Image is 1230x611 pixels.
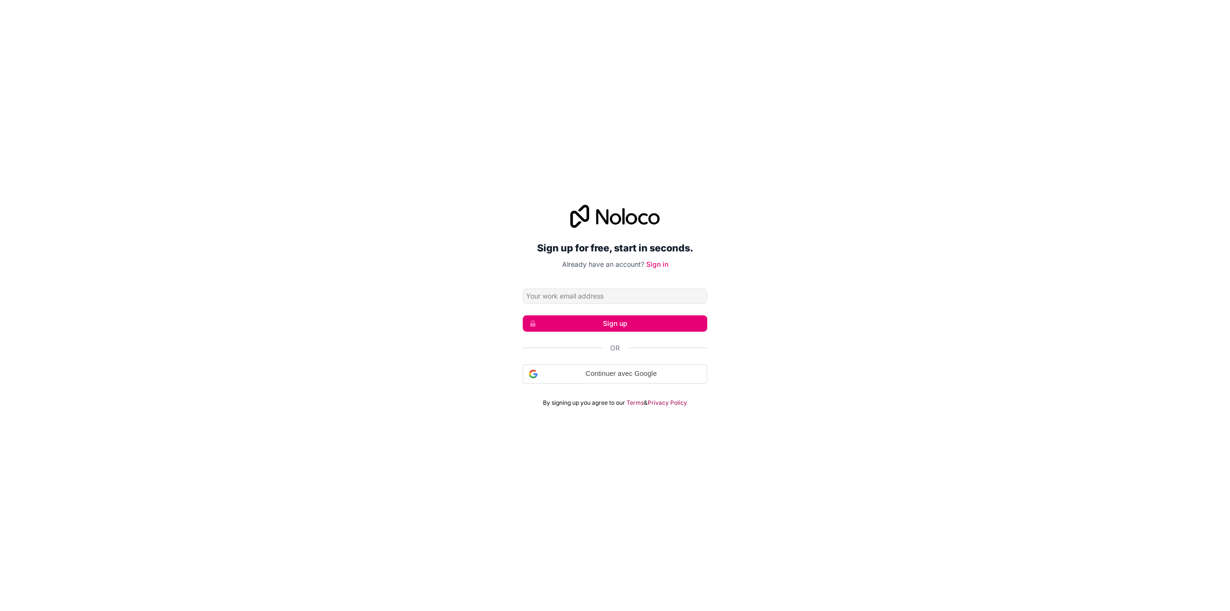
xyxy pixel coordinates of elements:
a: Terms [627,399,644,407]
span: By signing up you agree to our [543,399,625,407]
span: Or [610,343,620,353]
span: & [644,399,648,407]
a: Sign in [646,260,668,268]
h2: Sign up for free, start in seconds. [523,239,707,257]
a: Privacy Policy [648,399,687,407]
button: Sign up [523,315,707,332]
input: Email address [523,288,707,304]
span: Continuer avec Google [541,369,701,379]
div: Continuer avec Google [523,364,707,384]
span: Already have an account? [562,260,644,268]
